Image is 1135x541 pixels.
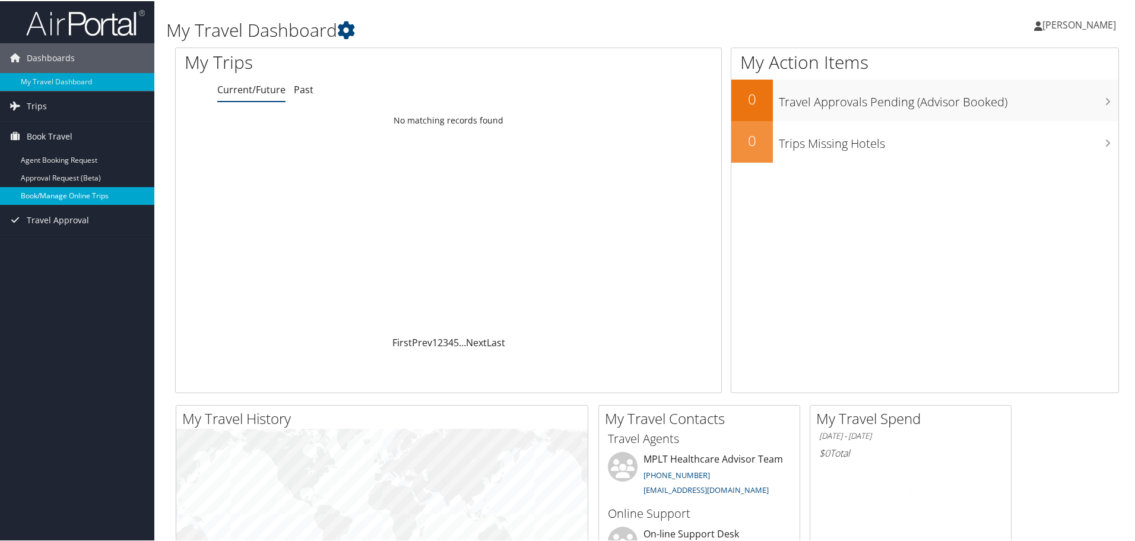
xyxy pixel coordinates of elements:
[819,429,1002,441] h6: [DATE] - [DATE]
[459,335,466,348] span: …
[487,335,505,348] a: Last
[217,82,286,95] a: Current/Future
[731,49,1118,74] h1: My Action Items
[27,121,72,150] span: Book Travel
[392,335,412,348] a: First
[819,445,830,458] span: $0
[643,469,710,479] a: [PHONE_NUMBER]
[454,335,459,348] a: 5
[182,407,588,428] h2: My Travel History
[27,90,47,120] span: Trips
[412,335,432,348] a: Prev
[443,335,448,348] a: 3
[166,17,807,42] h1: My Travel Dashboard
[779,128,1118,151] h3: Trips Missing Hotels
[816,407,1011,428] h2: My Travel Spend
[602,451,797,499] li: MPLT Healthcare Advisor Team
[608,504,791,521] h3: Online Support
[731,129,773,150] h2: 0
[176,109,721,130] td: No matching records found
[185,49,485,74] h1: My Trips
[1034,6,1128,42] a: [PERSON_NAME]
[466,335,487,348] a: Next
[608,429,791,446] h3: Travel Agents
[27,204,89,234] span: Travel Approval
[779,87,1118,109] h3: Travel Approvals Pending (Advisor Booked)
[731,88,773,108] h2: 0
[27,42,75,72] span: Dashboards
[731,120,1118,162] a: 0Trips Missing Hotels
[294,82,313,95] a: Past
[731,78,1118,120] a: 0Travel Approvals Pending (Advisor Booked)
[26,8,145,36] img: airportal-logo.png
[448,335,454,348] a: 4
[437,335,443,348] a: 2
[432,335,437,348] a: 1
[605,407,800,428] h2: My Travel Contacts
[1042,17,1116,30] span: [PERSON_NAME]
[643,483,769,494] a: [EMAIL_ADDRESS][DOMAIN_NAME]
[819,445,1002,458] h6: Total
